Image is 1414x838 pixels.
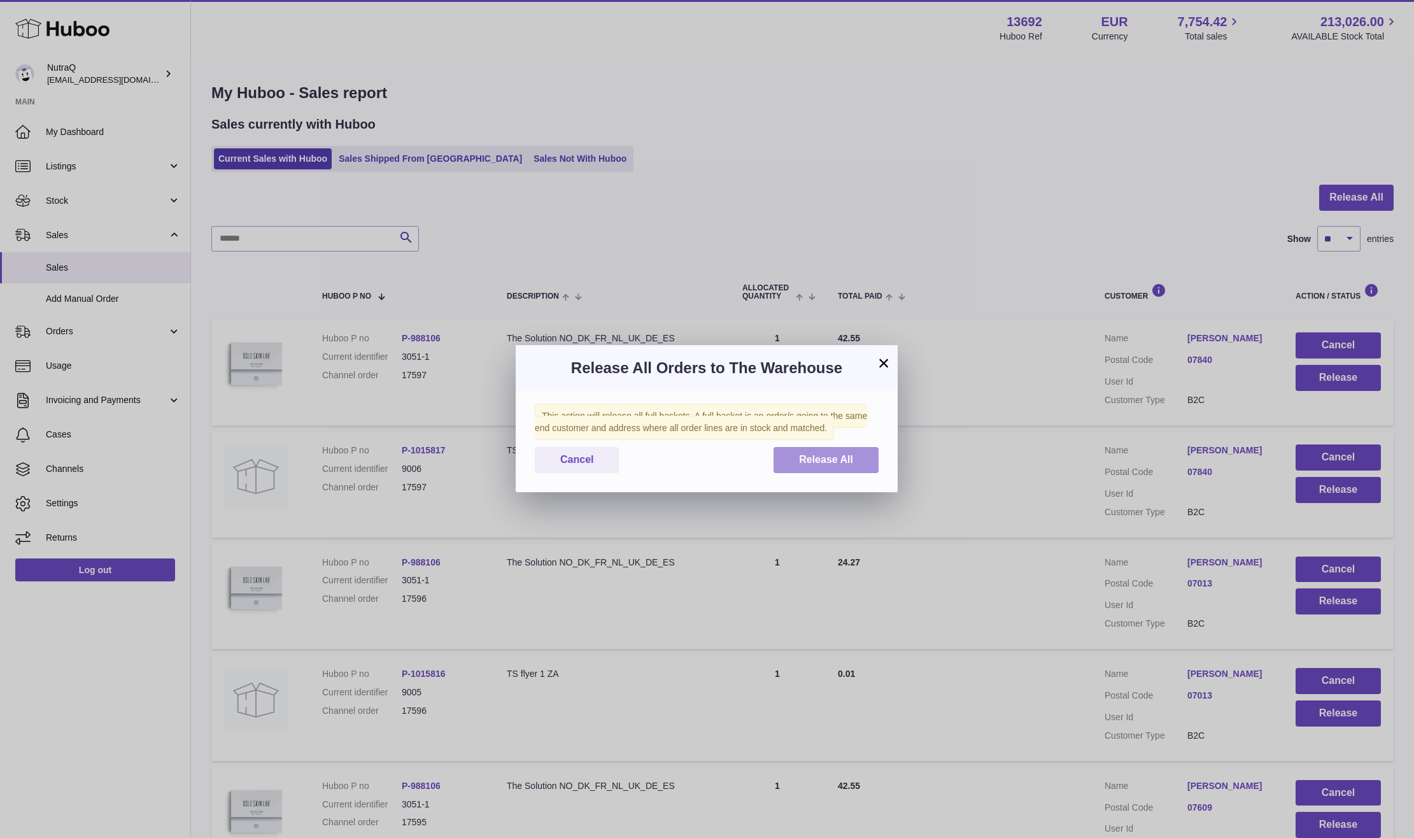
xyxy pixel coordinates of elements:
[799,454,853,465] span: Release All
[560,454,593,465] span: Cancel
[535,358,879,378] h3: Release All Orders to The Warehouse
[535,447,619,473] button: Cancel
[774,447,879,473] button: Release All
[535,404,867,440] span: This action will release all full baskets. A full basket is an order/s going to the same end cust...
[876,355,891,371] button: ×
